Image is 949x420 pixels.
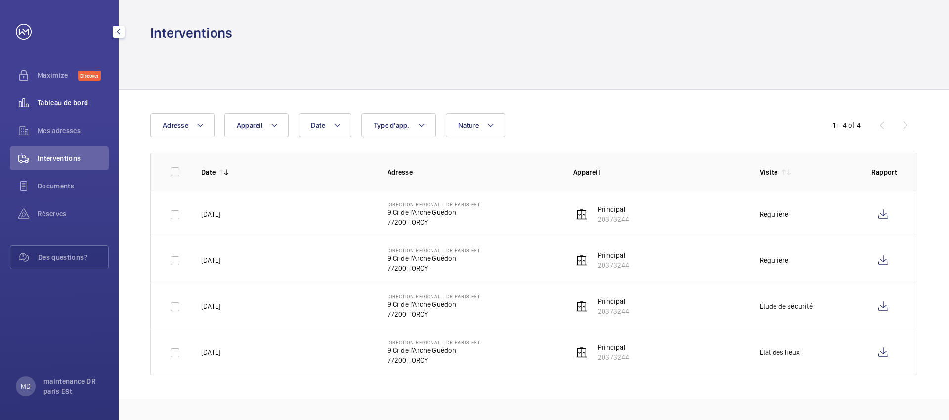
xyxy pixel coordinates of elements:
[388,263,480,273] p: 77200 TORCY
[21,381,31,391] p: MD
[760,347,800,357] div: État des lieux
[299,113,351,137] button: Date
[388,217,480,227] p: 77200 TORCY
[311,121,325,129] span: Date
[388,253,480,263] p: 9 Cr de l'Arche Guédon
[388,247,480,253] p: Direction Regional - DR Paris EST
[201,347,220,357] p: [DATE]
[760,301,813,311] div: Étude de sécurité
[388,339,480,345] p: Direction Regional - DR Paris EST
[576,208,588,220] img: elevator.svg
[150,24,232,42] h1: Interventions
[598,250,629,260] p: Principal
[43,376,103,396] p: maintenance DR paris ESt
[388,207,480,217] p: 9 Cr de l'Arche Guédon
[576,254,588,266] img: elevator.svg
[576,300,588,312] img: elevator.svg
[458,121,479,129] span: Nature
[150,113,215,137] button: Adresse
[201,301,220,311] p: [DATE]
[388,293,480,299] p: Direction Regional - DR Paris EST
[871,167,897,177] p: Rapport
[201,209,220,219] p: [DATE]
[388,201,480,207] p: Direction Regional - DR Paris EST
[38,209,109,219] span: Réserves
[598,204,629,214] p: Principal
[361,113,436,137] button: Type d'app.
[201,167,216,177] p: Date
[38,181,109,191] span: Documents
[163,121,188,129] span: Adresse
[38,252,108,262] span: Des questions?
[38,98,109,108] span: Tableau de bord
[573,167,744,177] p: Appareil
[78,71,101,81] span: Discover
[388,355,480,365] p: 77200 TORCY
[388,345,480,355] p: 9 Cr de l'Arche Guédon
[237,121,262,129] span: Appareil
[598,214,629,224] p: 20373244
[388,299,480,309] p: 9 Cr de l'Arche Guédon
[576,346,588,358] img: elevator.svg
[833,120,861,130] div: 1 – 4 of 4
[760,167,778,177] p: Visite
[38,153,109,163] span: Interventions
[388,167,558,177] p: Adresse
[38,126,109,136] span: Mes adresses
[224,113,289,137] button: Appareil
[201,255,220,265] p: [DATE]
[598,306,629,316] p: 20373244
[760,209,789,219] div: Régulière
[598,296,629,306] p: Principal
[760,255,789,265] div: Régulière
[598,352,629,362] p: 20373244
[446,113,506,137] button: Nature
[388,309,480,319] p: 77200 TORCY
[598,342,629,352] p: Principal
[598,260,629,270] p: 20373244
[38,70,78,80] span: Maximize
[374,121,410,129] span: Type d'app.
